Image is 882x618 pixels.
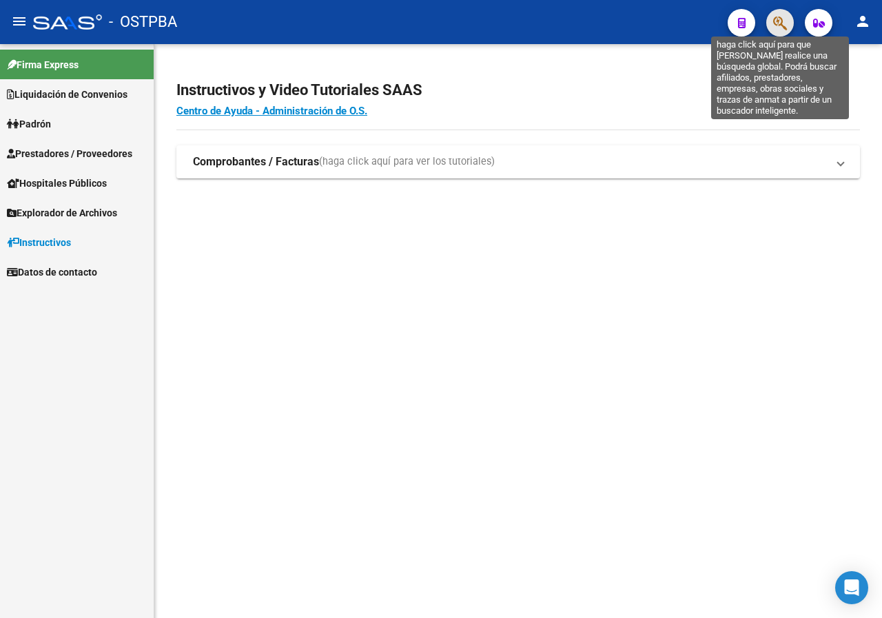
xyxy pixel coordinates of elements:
[835,571,868,604] div: Open Intercom Messenger
[854,13,871,30] mat-icon: person
[176,145,860,178] mat-expansion-panel-header: Comprobantes / Facturas(haga click aquí para ver los tutoriales)
[319,154,495,169] span: (haga click aquí para ver los tutoriales)
[7,265,97,280] span: Datos de contacto
[193,154,319,169] strong: Comprobantes / Facturas
[11,13,28,30] mat-icon: menu
[176,77,860,103] h2: Instructivos y Video Tutoriales SAAS
[7,235,71,250] span: Instructivos
[7,116,51,132] span: Padrón
[109,7,177,37] span: - OSTPBA
[176,105,367,117] a: Centro de Ayuda - Administración de O.S.
[7,146,132,161] span: Prestadores / Proveedores
[7,205,117,220] span: Explorador de Archivos
[7,57,79,72] span: Firma Express
[7,176,107,191] span: Hospitales Públicos
[7,87,127,102] span: Liquidación de Convenios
